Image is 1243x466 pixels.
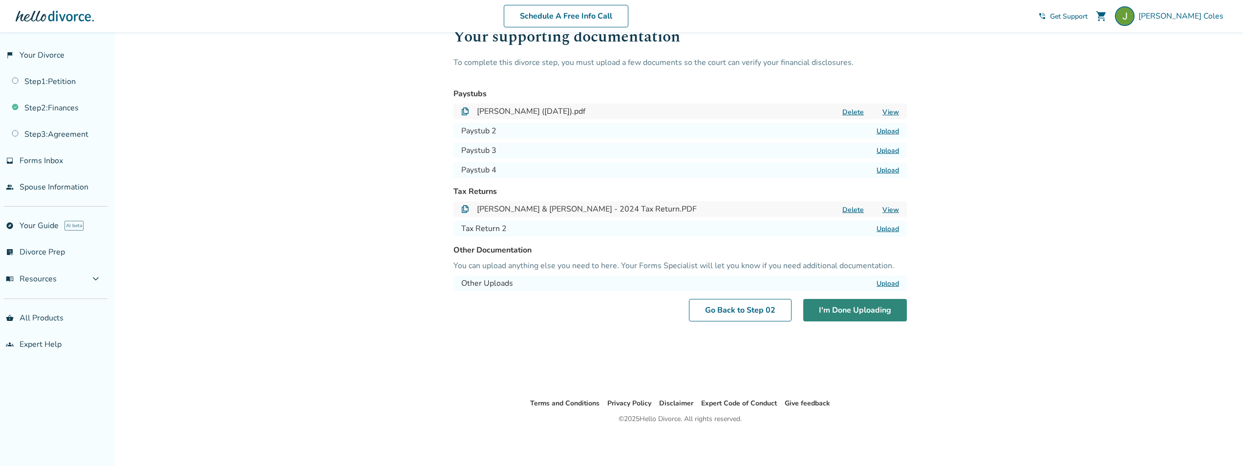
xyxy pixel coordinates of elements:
[659,398,693,409] li: Disclaimer
[477,106,585,117] h4: [PERSON_NAME] ([DATE]).pdf
[689,299,792,321] a: Go Back to Step 02
[477,203,697,215] h4: [PERSON_NAME] & [PERSON_NAME] - 2024 Tax Return.PDF
[839,205,867,215] button: Delete
[877,224,899,233] label: Upload
[453,186,907,197] h3: Tax Returns
[785,398,830,409] li: Give feedback
[877,146,899,155] label: Upload
[882,205,899,214] a: View
[461,223,507,234] h4: Tax Return 2
[619,413,742,425] div: © 2025 Hello Divorce. All rights reserved.
[607,399,651,408] a: Privacy Policy
[461,107,469,115] img: Document
[1095,10,1107,22] span: shopping_cart
[1194,419,1243,466] iframe: Chat Widget
[6,274,57,284] span: Resources
[530,399,600,408] a: Terms and Conditions
[1050,12,1088,21] span: Get Support
[1138,11,1227,21] span: [PERSON_NAME] Coles
[453,25,907,57] h1: Your supporting documentation
[461,277,513,289] h4: Other Uploads
[877,166,899,175] label: Upload
[461,145,496,156] h4: Paystub 3
[461,164,496,176] h4: Paystub 4
[877,127,899,136] label: Upload
[453,57,907,80] p: To complete this divorce step, you must upload a few documents so the court can verify your finan...
[461,205,469,213] img: Document
[6,314,14,322] span: shopping_basket
[6,275,14,283] span: menu_book
[803,299,907,321] button: I'm Done Uploading
[453,260,907,272] p: You can upload anything else you need to here. Your Forms Specialist will let you know if you nee...
[461,125,496,137] h4: Paystub 2
[6,248,14,256] span: list_alt_check
[882,107,899,117] a: View
[6,222,14,230] span: explore
[1115,6,1135,26] img: James Coles
[6,157,14,165] span: inbox
[6,51,14,59] span: flag_2
[839,107,867,117] button: Delete
[6,340,14,348] span: groups
[877,279,899,288] label: Upload
[64,221,84,231] span: AI beta
[453,88,907,100] h3: Paystubs
[6,183,14,191] span: people
[701,399,777,408] a: Expert Code of Conduct
[453,244,907,256] h3: Other Documentation
[90,273,102,285] span: expand_more
[1038,12,1088,21] a: phone_in_talkGet Support
[504,5,628,27] a: Schedule A Free Info Call
[1038,12,1046,20] span: phone_in_talk
[20,155,63,166] span: Forms Inbox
